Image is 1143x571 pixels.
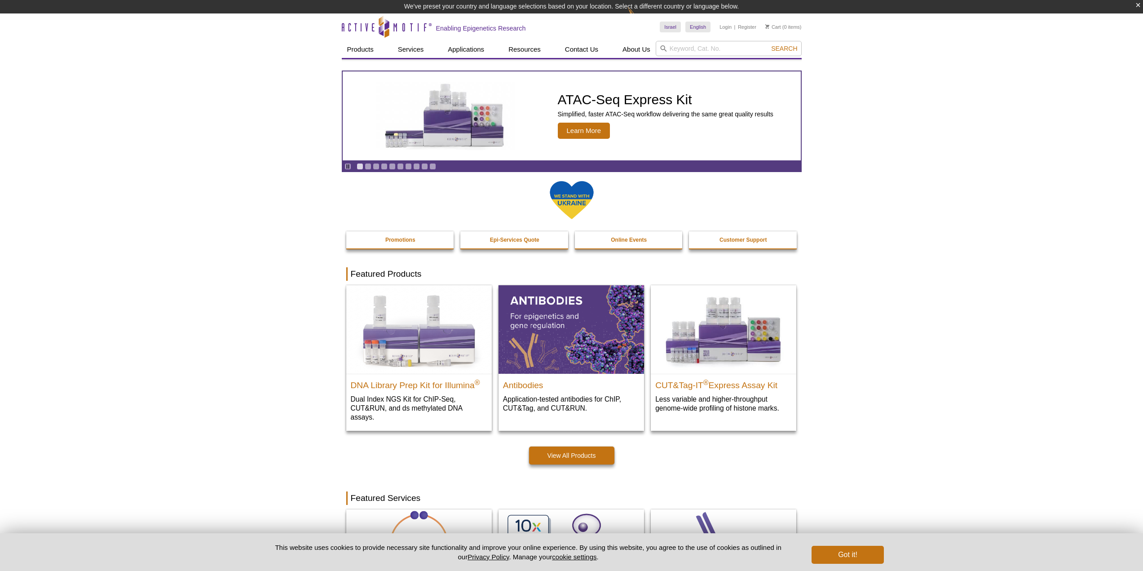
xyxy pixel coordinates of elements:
h2: DNA Library Prep Kit for Illumina [351,376,487,390]
button: Search [768,44,800,53]
h2: CUT&Tag-IT Express Assay Kit [655,376,792,390]
a: Login [719,24,732,30]
a: Cart [765,24,781,30]
img: Your Cart [765,24,769,29]
a: Applications [442,41,490,58]
a: Privacy Policy [468,553,509,561]
a: Epi-Services Quote [460,231,569,248]
img: CUT&Tag-IT® Express Assay Kit [651,285,796,373]
a: About Us [617,41,656,58]
strong: Customer Support [719,237,767,243]
p: Dual Index NGS Kit for ChIP-Seq, CUT&RUN, and ds methylated DNA assays. [351,394,487,422]
a: Go to slide 6 [397,163,404,170]
p: Application-tested antibodies for ChIP, CUT&Tag, and CUT&RUN. [503,394,640,413]
strong: Epi-Services Quote [490,237,539,243]
a: CUT&Tag-IT® Express Assay Kit CUT&Tag-IT®Express Assay Kit Less variable and higher-throughput ge... [651,285,796,421]
img: Change Here [628,7,652,28]
sup: ® [475,378,480,386]
a: Go to slide 2 [365,163,371,170]
p: Simplified, faster ATAC-Seq workflow delivering the same great quality results [558,110,773,118]
h2: Featured Services [346,491,797,505]
a: Contact Us [560,41,604,58]
a: DNA Library Prep Kit for Illumina DNA Library Prep Kit for Illumina® Dual Index NGS Kit for ChIP-... [346,285,492,430]
a: Resources [503,41,546,58]
a: Israel [660,22,681,32]
a: Go to slide 1 [357,163,363,170]
sup: ® [703,378,709,386]
button: cookie settings [552,553,596,561]
a: Toggle autoplay [344,163,351,170]
a: Products [342,41,379,58]
h2: Featured Products [346,267,797,281]
a: Go to slide 10 [429,163,436,170]
a: Go to slide 3 [373,163,380,170]
article: ATAC-Seq Express Kit [343,71,801,160]
strong: Promotions [385,237,415,243]
h2: Enabling Epigenetics Research [436,24,526,32]
a: Go to slide 4 [381,163,388,170]
a: Go to slide 7 [405,163,412,170]
img: ATAC-Seq Express Kit [371,82,520,150]
a: Go to slide 5 [389,163,396,170]
img: DNA Library Prep Kit for Illumina [346,285,492,373]
a: English [685,22,711,32]
a: Register [738,24,756,30]
p: This website uses cookies to provide necessary site functionality and improve your online experie... [260,543,797,562]
h2: Antibodies [503,376,640,390]
p: Less variable and higher-throughput genome-wide profiling of histone marks​. [655,394,792,413]
img: All Antibodies [499,285,644,373]
input: Keyword, Cat. No. [656,41,802,56]
a: Customer Support [689,231,798,248]
a: Go to slide 9 [421,163,428,170]
img: We Stand With Ukraine [549,180,594,220]
li: (0 items) [765,22,802,32]
li: | [734,22,736,32]
strong: Online Events [611,237,647,243]
button: Got it! [812,546,883,564]
h2: ATAC-Seq Express Kit [558,93,773,106]
span: Learn More [558,123,610,139]
span: Search [771,45,797,52]
a: Services [393,41,429,58]
a: Online Events [575,231,684,248]
a: ATAC-Seq Express Kit ATAC-Seq Express Kit Simplified, faster ATAC-Seq workflow delivering the sam... [343,71,801,160]
a: Promotions [346,231,455,248]
a: Go to slide 8 [413,163,420,170]
a: View All Products [529,447,614,465]
a: All Antibodies Antibodies Application-tested antibodies for ChIP, CUT&Tag, and CUT&RUN. [499,285,644,421]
